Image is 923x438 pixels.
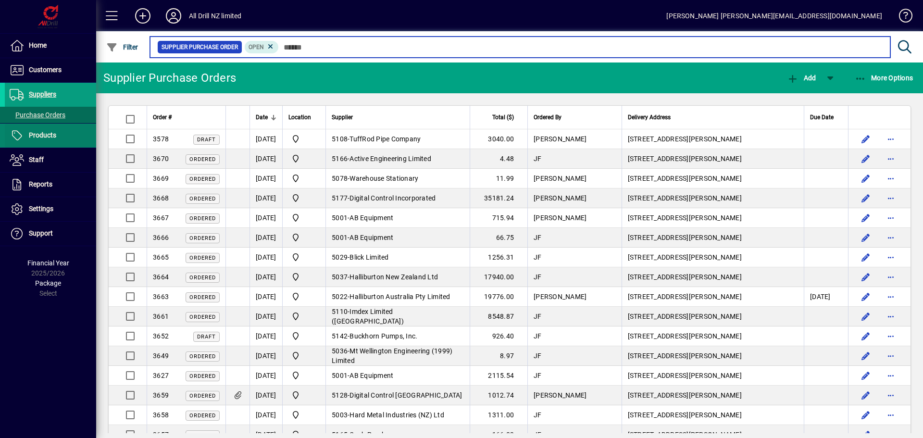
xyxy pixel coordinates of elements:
[622,386,804,405] td: [STREET_ADDRESS][PERSON_NAME]
[332,234,348,241] span: 5001
[534,135,586,143] span: [PERSON_NAME]
[325,386,470,405] td: -
[325,169,470,188] td: -
[858,230,873,245] button: Edit
[127,7,158,25] button: Add
[153,135,169,143] span: 3578
[189,215,216,222] span: Ordered
[5,34,96,58] a: Home
[883,210,898,225] button: More options
[349,214,393,222] span: AB Equipment
[325,129,470,149] td: -
[858,328,873,344] button: Edit
[153,253,169,261] span: 3665
[534,313,542,320] span: JF
[858,171,873,186] button: Edit
[332,135,348,143] span: 5108
[189,8,242,24] div: All Drill NZ limited
[534,332,542,340] span: JF
[249,188,282,208] td: [DATE]
[622,326,804,346] td: [STREET_ADDRESS][PERSON_NAME]
[249,366,282,386] td: [DATE]
[349,411,444,419] span: Hard Metal Industries (NZ) Ltd
[349,155,431,163] span: Active Engineering Limited
[883,289,898,304] button: More options
[470,366,527,386] td: 2115.54
[858,210,873,225] button: Edit
[858,190,873,206] button: Edit
[332,273,348,281] span: 5037
[622,228,804,248] td: [STREET_ADDRESS][PERSON_NAME]
[349,194,436,202] span: Digital Control Incorporated
[29,156,44,163] span: Staff
[883,309,898,324] button: More options
[892,2,911,33] a: Knowledge Base
[628,112,671,123] span: Delivery Address
[534,372,542,379] span: JF
[288,389,320,401] span: All Drill NZ Limited
[153,293,169,300] span: 3663
[153,411,169,419] span: 3658
[189,294,216,300] span: Ordered
[470,149,527,169] td: 4.48
[883,151,898,166] button: More options
[29,229,53,237] span: Support
[622,366,804,386] td: [STREET_ADDRESS][PERSON_NAME]
[249,129,282,149] td: [DATE]
[29,180,52,188] span: Reports
[349,391,462,399] span: Digital Control [GEOGRAPHIC_DATA]
[249,169,282,188] td: [DATE]
[104,38,141,56] button: Filter
[153,332,169,340] span: 3652
[534,112,561,123] span: Ordered By
[325,248,470,267] td: -
[153,155,169,163] span: 3670
[5,197,96,221] a: Settings
[470,267,527,287] td: 17940.00
[470,346,527,366] td: 8.97
[325,149,470,169] td: -
[325,307,470,326] td: -
[883,368,898,383] button: More options
[5,58,96,82] a: Customers
[883,230,898,245] button: More options
[622,287,804,307] td: [STREET_ADDRESS][PERSON_NAME]
[197,334,216,340] span: Draft
[5,124,96,148] a: Products
[162,42,238,52] span: Supplier Purchase Order
[622,169,804,188] td: [STREET_ADDRESS][PERSON_NAME]
[288,153,320,164] span: All Drill NZ Limited
[106,43,138,51] span: Filter
[288,133,320,145] span: All Drill NZ Limited
[622,208,804,228] td: [STREET_ADDRESS][PERSON_NAME]
[622,346,804,366] td: [STREET_ADDRESS][PERSON_NAME]
[622,307,804,326] td: [STREET_ADDRESS][PERSON_NAME]
[288,112,320,123] div: Location
[288,291,320,302] span: All Drill NZ Limited
[153,194,169,202] span: 3668
[10,111,65,119] span: Purchase Orders
[249,346,282,366] td: [DATE]
[197,137,216,143] span: Draft
[349,253,388,261] span: Blick Limited
[470,208,527,228] td: 715.94
[476,112,523,123] div: Total ($)
[288,409,320,421] span: All Drill NZ Limited
[332,308,404,325] span: Imdex Limited ([GEOGRAPHIC_DATA])
[858,131,873,147] button: Edit
[534,391,586,399] span: [PERSON_NAME]
[858,407,873,423] button: Edit
[349,372,393,379] span: AB Equipment
[534,411,542,419] span: JF
[858,309,873,324] button: Edit
[249,228,282,248] td: [DATE]
[288,251,320,263] span: All Drill NZ Limited
[325,228,470,248] td: -
[332,214,348,222] span: 5001
[810,112,834,123] span: Due Date
[189,413,216,419] span: Ordered
[810,112,842,123] div: Due Date
[332,175,348,182] span: 5078
[883,328,898,344] button: More options
[332,347,348,355] span: 5036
